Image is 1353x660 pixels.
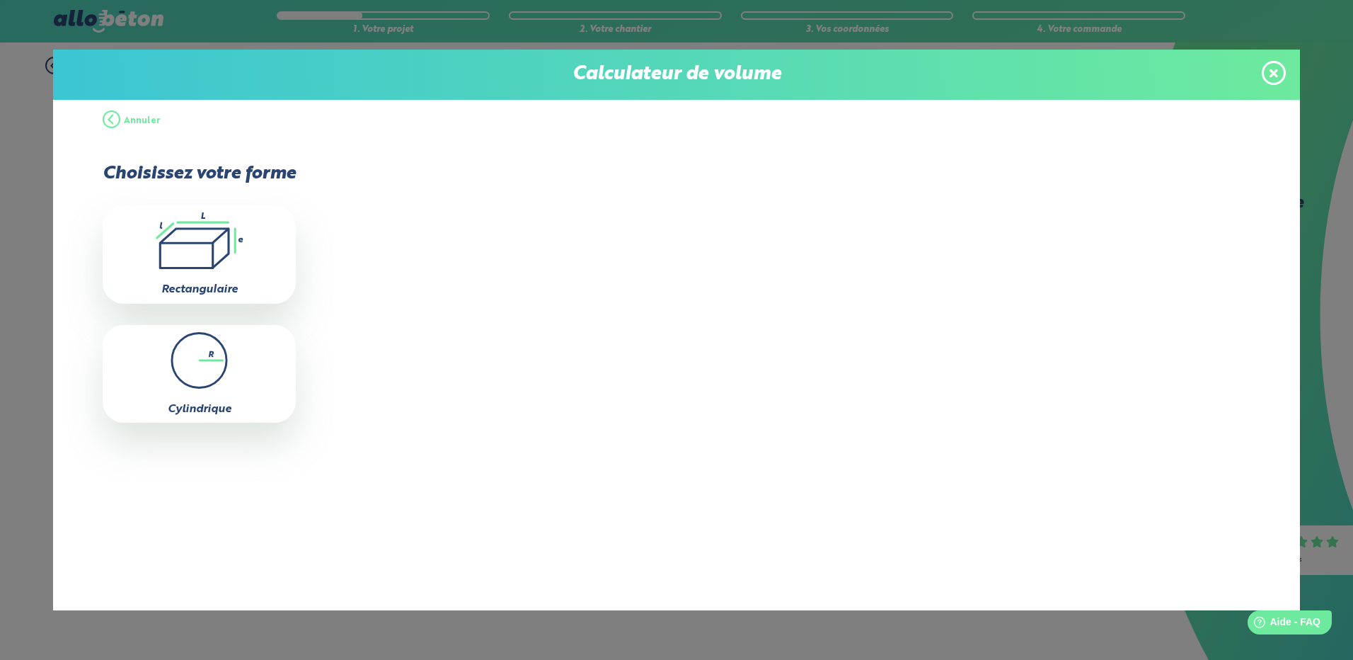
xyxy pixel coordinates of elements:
[161,284,238,295] label: Rectangulaire
[1227,605,1337,644] iframe: Help widget launcher
[168,404,231,415] label: Cylindrique
[67,64,1286,86] p: Calculateur de volume
[103,100,161,142] button: Annuler
[103,164,296,184] p: Choisissez votre forme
